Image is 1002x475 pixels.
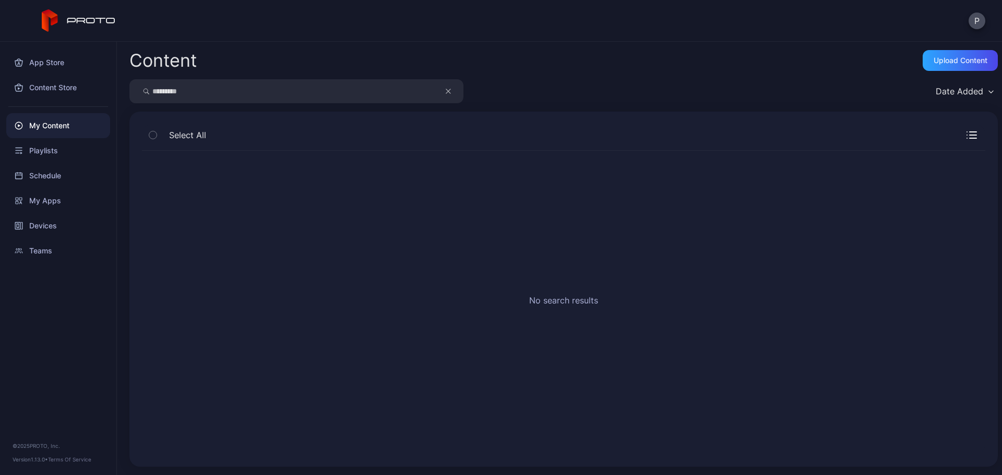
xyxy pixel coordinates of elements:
[169,129,206,141] span: Select All
[6,213,110,238] a: Devices
[6,75,110,100] a: Content Store
[129,52,197,69] div: Content
[6,113,110,138] a: My Content
[931,79,998,103] button: Date Added
[6,138,110,163] a: Playlists
[13,456,48,462] span: Version 1.13.0 •
[936,86,983,96] div: Date Added
[48,456,91,462] a: Terms Of Service
[6,163,110,188] a: Schedule
[923,50,998,71] button: Upload Content
[529,294,598,307] h2: No search results
[6,238,110,263] a: Teams
[6,188,110,213] a: My Apps
[6,50,110,75] a: App Store
[969,13,985,29] button: P
[13,442,104,450] div: © 2025 PROTO, Inc.
[934,56,987,65] div: Upload Content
